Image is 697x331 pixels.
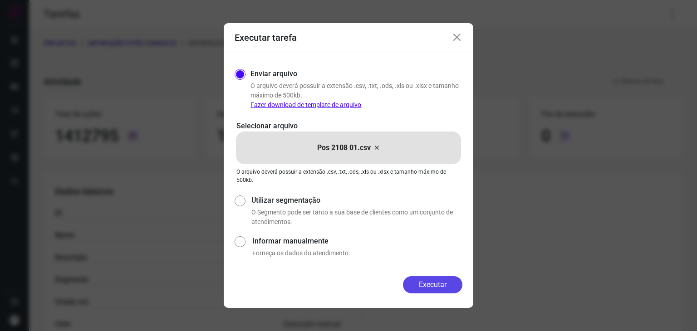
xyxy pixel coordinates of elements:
p: O arquivo deverá possuir a extensão .csv, .txt, .ods, .xls ou .xlsx e tamanho máximo de 500kb. [250,81,462,110]
label: Informar manualmente [252,236,462,247]
button: Executar [403,276,462,293]
a: Fazer download de template de arquivo [250,101,361,108]
p: Selecionar arquivo [236,121,461,131]
label: Utilizar segmentação [251,195,462,206]
label: Enviar arquivo [250,68,297,79]
h3: Executar tarefa [235,32,297,43]
p: O arquivo deverá possuir a extensão .csv, .txt, .ods, .xls ou .xlsx e tamanho máximo de 500kb. [236,168,461,184]
p: Pos 2108 01.csv [317,142,371,153]
p: Forneça os dados do atendimento. [252,248,462,258]
p: O Segmento pode ser tanto a sua base de clientes como um conjunto de atendimentos. [251,208,462,227]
